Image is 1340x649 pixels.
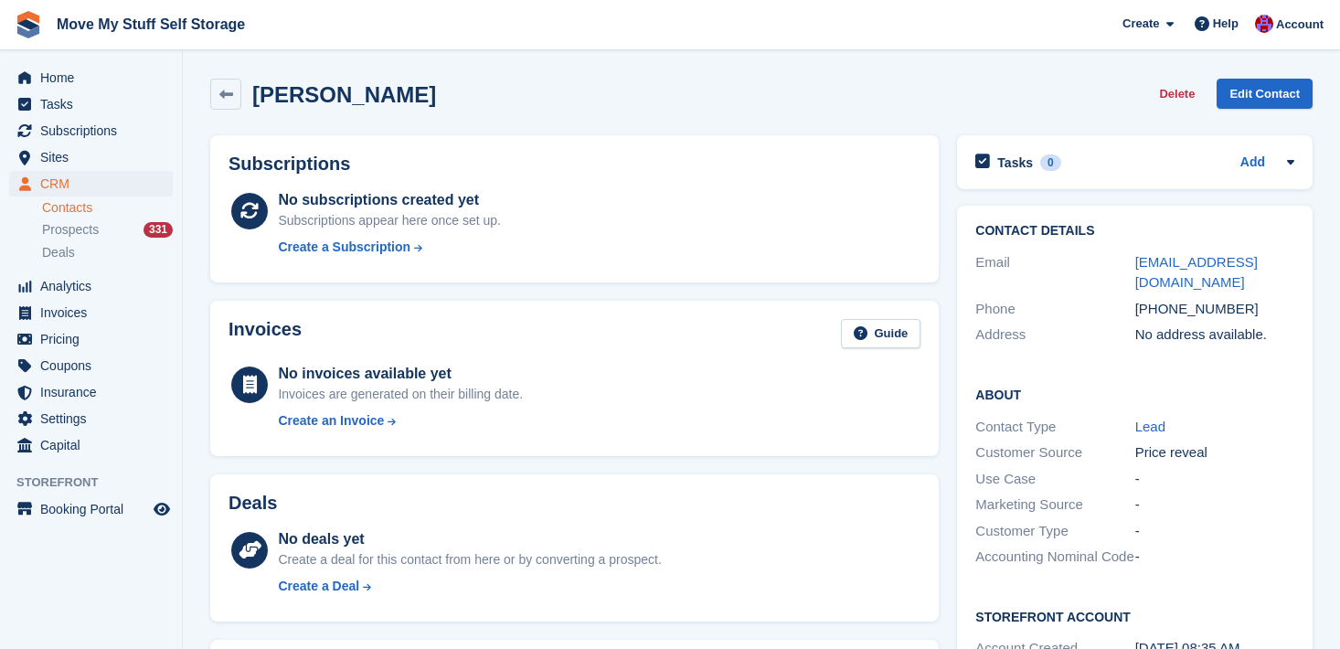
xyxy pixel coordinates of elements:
a: Add [1240,153,1265,174]
span: Insurance [40,379,150,405]
div: Marketing Source [975,495,1134,516]
div: No invoices available yet [278,363,523,385]
a: Deals [42,243,173,262]
div: - [1135,521,1294,542]
div: Create a Subscription [278,238,410,257]
h2: Deals [229,493,277,514]
a: menu [9,91,173,117]
a: Create an Invoice [278,411,523,431]
h2: About [975,385,1294,403]
div: - [1135,495,1294,516]
a: Preview store [151,498,173,520]
a: Edit Contact [1217,79,1313,109]
a: menu [9,65,173,90]
img: stora-icon-8386f47178a22dfd0bd8f6a31ec36ba5ce8667c1dd55bd0f319d3a0aa187defe.svg [15,11,42,38]
span: Deals [42,244,75,261]
div: [PHONE_NUMBER] [1135,299,1294,320]
div: Address [975,324,1134,346]
div: Use Case [975,469,1134,490]
span: Prospects [42,221,99,239]
h2: Invoices [229,319,302,349]
div: No deals yet [278,528,661,550]
a: menu [9,171,173,197]
a: Guide [841,319,921,349]
span: Analytics [40,273,150,299]
span: Account [1276,16,1324,34]
div: Customer Source [975,442,1134,463]
a: menu [9,118,173,144]
span: Capital [40,432,150,458]
a: menu [9,326,173,352]
h2: Tasks [997,154,1033,171]
div: Price reveal [1135,442,1294,463]
div: No subscriptions created yet [278,189,501,211]
span: Booking Portal [40,496,150,522]
div: Contact Type [975,417,1134,438]
h2: Contact Details [975,224,1294,239]
div: 331 [144,222,173,238]
div: Phone [975,299,1134,320]
div: Create a Deal [278,577,359,596]
span: Subscriptions [40,118,150,144]
span: Settings [40,406,150,431]
a: menu [9,496,173,522]
span: CRM [40,171,150,197]
h2: [PERSON_NAME] [252,82,436,107]
a: Prospects 331 [42,220,173,239]
a: menu [9,379,173,405]
h2: Storefront Account [975,607,1294,625]
div: 0 [1040,154,1061,171]
div: Email [975,252,1134,293]
a: [EMAIL_ADDRESS][DOMAIN_NAME] [1135,254,1258,291]
span: Help [1213,15,1239,33]
div: Accounting Nominal Code [975,547,1134,568]
div: No address available. [1135,324,1294,346]
a: menu [9,273,173,299]
a: Create a Deal [278,577,661,596]
h2: Subscriptions [229,154,920,175]
div: - [1135,469,1294,490]
a: menu [9,406,173,431]
div: Customer Type [975,521,1134,542]
a: menu [9,300,173,325]
span: Sites [40,144,150,170]
span: Pricing [40,326,150,352]
img: Carrie Machin [1255,15,1273,33]
button: Delete [1152,79,1202,109]
div: - [1135,547,1294,568]
span: Invoices [40,300,150,325]
a: Contacts [42,199,173,217]
span: Home [40,65,150,90]
a: Move My Stuff Self Storage [49,9,252,39]
a: menu [9,432,173,458]
span: Storefront [16,473,182,492]
a: menu [9,353,173,378]
span: Tasks [40,91,150,117]
a: Lead [1135,419,1165,434]
span: Create [1122,15,1159,33]
span: Coupons [40,353,150,378]
a: menu [9,144,173,170]
div: Subscriptions appear here once set up. [278,211,501,230]
div: Create a deal for this contact from here or by converting a prospect. [278,550,661,569]
div: Invoices are generated on their billing date. [278,385,523,404]
a: Create a Subscription [278,238,501,257]
div: Create an Invoice [278,411,384,431]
